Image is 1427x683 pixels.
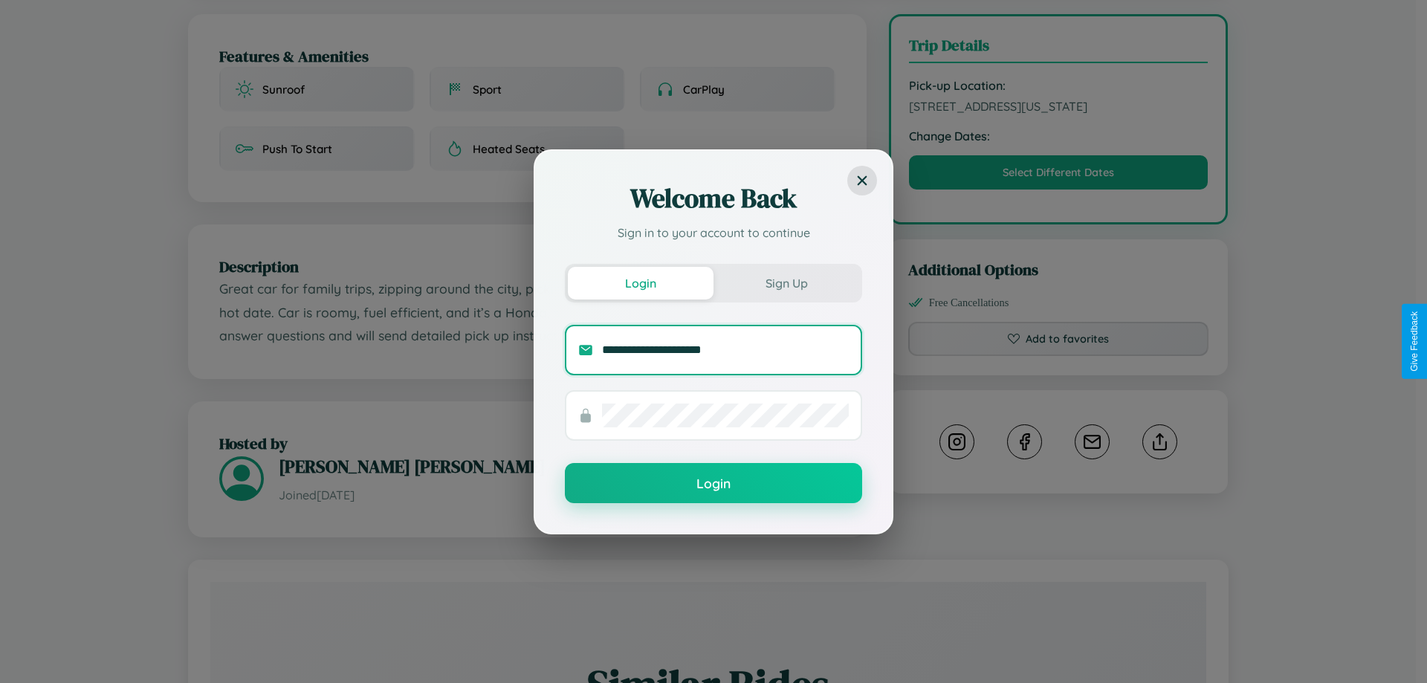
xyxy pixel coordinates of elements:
[1409,311,1420,372] div: Give Feedback
[568,267,713,300] button: Login
[565,181,862,216] h2: Welcome Back
[565,224,862,242] p: Sign in to your account to continue
[713,267,859,300] button: Sign Up
[565,463,862,503] button: Login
